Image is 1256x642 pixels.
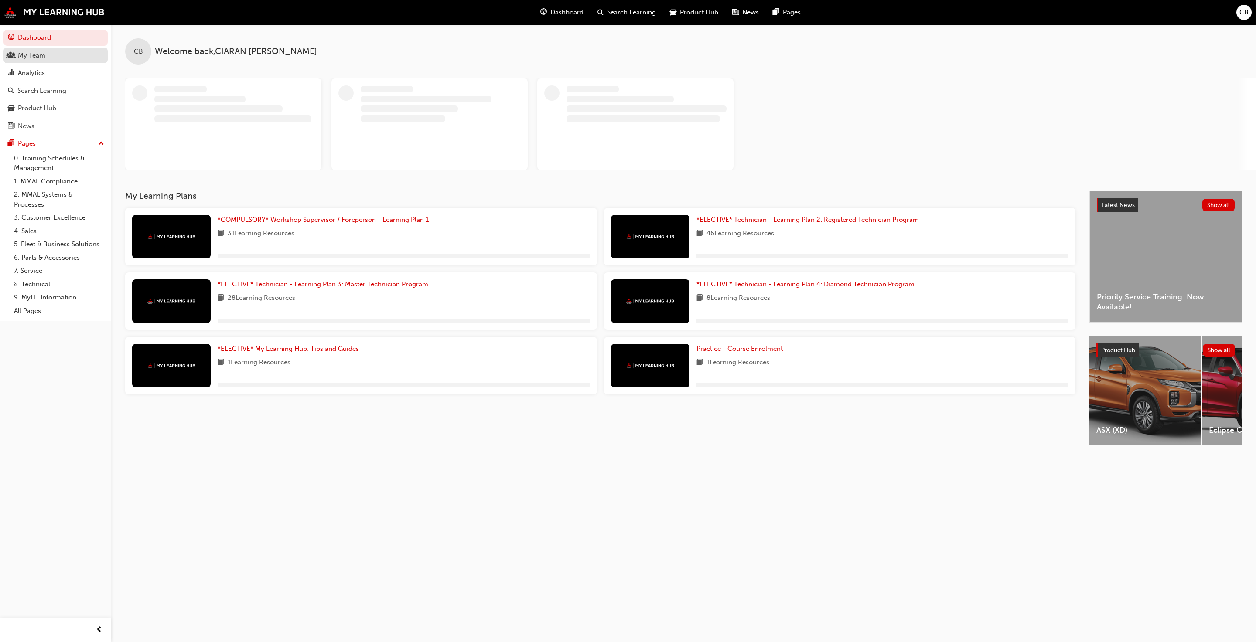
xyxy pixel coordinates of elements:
button: Show all [1202,199,1235,211]
img: mmal [4,7,105,18]
span: car-icon [8,105,14,112]
a: Product Hub [3,100,108,116]
a: *ELECTIVE* Technician - Learning Plan 2: Registered Technician Program [696,215,922,225]
span: news-icon [732,7,739,18]
a: Analytics [3,65,108,81]
div: Pages [18,139,36,149]
span: Product Hub [1101,346,1135,354]
span: ASX (XD) [1096,425,1194,435]
span: book-icon [696,357,703,368]
span: 1 Learning Resources [228,357,290,368]
span: up-icon [98,138,104,149]
img: mmal [147,299,195,304]
span: *ELECTIVE* Technician - Learning Plan 2: Registered Technician Program [696,216,919,224]
button: Show all [1203,344,1236,357]
span: Dashboard [550,7,584,17]
span: 1 Learning Resources [706,357,769,368]
span: *COMPULSORY* Workshop Supervisor / Foreperson - Learning Plan 1 [218,216,429,224]
span: Priority Service Training: Now Available! [1097,292,1235,312]
span: Search Learning [607,7,656,17]
span: chart-icon [8,69,14,77]
span: pages-icon [8,140,14,148]
a: 6. Parts & Accessories [10,251,108,265]
span: Practice - Course Enrolment [696,345,783,353]
button: CB [1236,5,1252,20]
span: book-icon [218,293,224,304]
a: ASX (XD) [1089,336,1201,445]
a: Latest NewsShow allPriority Service Training: Now Available! [1089,191,1242,323]
a: 0. Training Schedules & Management [10,152,108,175]
span: *ELECTIVE* Technician - Learning Plan 4: Diamond Technician Program [696,280,915,288]
button: Pages [3,136,108,152]
div: Search Learning [17,86,66,96]
div: Analytics [18,68,45,78]
span: people-icon [8,52,14,60]
span: Welcome back , CIARAN [PERSON_NAME] [155,47,317,57]
img: mmal [147,363,195,369]
a: car-iconProduct Hub [663,3,725,21]
a: Latest NewsShow all [1097,198,1235,212]
span: Pages [783,7,801,17]
span: Latest News [1102,201,1135,209]
span: prev-icon [96,625,102,635]
span: news-icon [8,122,14,130]
span: book-icon [696,228,703,239]
a: Search Learning [3,83,108,99]
a: search-iconSearch Learning [590,3,663,21]
span: *ELECTIVE* Technician - Learning Plan 3: Master Technician Program [218,280,428,288]
a: *ELECTIVE* My Learning Hub: Tips and Guides [218,344,362,354]
span: Product Hub [680,7,718,17]
span: guage-icon [540,7,547,18]
div: News [18,121,34,131]
a: All Pages [10,304,108,318]
a: 1. MMAL Compliance [10,175,108,188]
a: *ELECTIVE* Technician - Learning Plan 4: Diamond Technician Program [696,279,918,289]
span: 31 Learning Resources [228,228,294,239]
span: book-icon [218,357,224,368]
span: pages-icon [773,7,779,18]
a: 8. Technical [10,278,108,291]
span: guage-icon [8,34,14,42]
a: news-iconNews [725,3,766,21]
h3: My Learning Plans [125,191,1075,201]
img: mmal [626,363,674,369]
img: mmal [626,234,674,240]
a: 2. MMAL Systems & Processes [10,188,108,211]
span: book-icon [696,293,703,304]
div: Product Hub [18,103,56,113]
a: 3. Customer Excellence [10,211,108,224]
span: book-icon [218,228,224,239]
span: 28 Learning Resources [228,293,295,304]
a: *ELECTIVE* Technician - Learning Plan 3: Master Technician Program [218,279,432,289]
span: car-icon [670,7,676,18]
a: 4. Sales [10,224,108,238]
a: Dashboard [3,30,108,46]
a: Practice - Course Enrolment [696,344,786,354]
a: 5. Fleet & Business Solutions [10,238,108,251]
span: search-icon [8,87,14,95]
img: mmal [626,299,674,304]
span: CB [134,47,143,57]
span: search-icon [597,7,604,18]
span: *ELECTIVE* My Learning Hub: Tips and Guides [218,345,359,353]
a: My Team [3,48,108,64]
a: 9. MyLH Information [10,291,108,304]
span: News [742,7,759,17]
span: 46 Learning Resources [706,228,774,239]
a: 7. Service [10,264,108,278]
div: My Team [18,51,45,61]
button: DashboardMy TeamAnalyticsSearch LearningProduct HubNews [3,28,108,136]
img: mmal [147,234,195,240]
a: *COMPULSORY* Workshop Supervisor / Foreperson - Learning Plan 1 [218,215,432,225]
a: pages-iconPages [766,3,808,21]
a: News [3,118,108,134]
span: 8 Learning Resources [706,293,770,304]
a: guage-iconDashboard [533,3,590,21]
span: CB [1239,7,1249,17]
a: Product HubShow all [1096,343,1235,357]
